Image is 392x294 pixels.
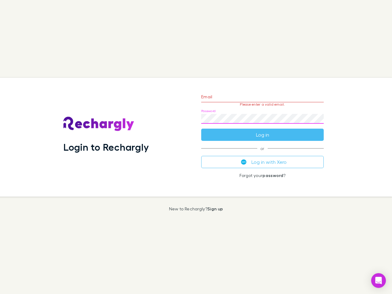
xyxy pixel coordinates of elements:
[201,156,324,168] button: Log in with Xero
[201,129,324,141] button: Log in
[63,141,149,153] h1: Login to Rechargly
[241,159,247,165] img: Xero's logo
[262,173,283,178] a: password
[371,273,386,288] div: Open Intercom Messenger
[201,102,324,107] p: Please enter a valid email.
[207,206,223,211] a: Sign up
[169,206,223,211] p: New to Rechargly?
[201,109,216,113] label: Password
[201,148,324,149] span: or
[63,117,134,131] img: Rechargly's Logo
[201,173,324,178] p: Forgot your ?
